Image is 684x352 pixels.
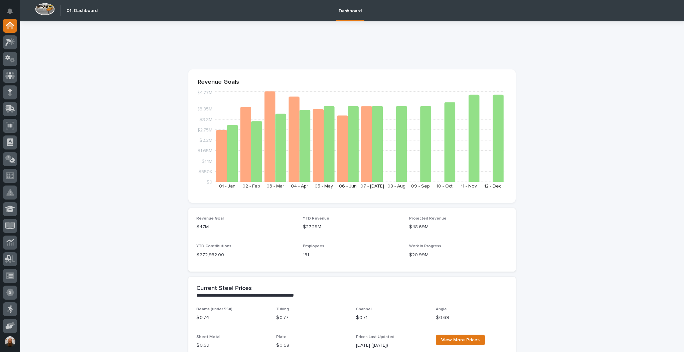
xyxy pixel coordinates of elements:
span: Employees [303,244,324,248]
text: 03 - Mar [267,184,284,189]
text: 04 - Apr [291,184,308,189]
tspan: $4.77M [197,91,212,95]
span: Beams (under 55#) [196,307,232,311]
tspan: $0 [206,180,212,185]
tspan: $550K [198,169,212,174]
text: 11 - Nov [461,184,477,189]
button: users-avatar [3,335,17,349]
span: Plate [276,335,287,339]
p: $ 0.77 [276,314,348,321]
span: Channel [356,307,372,311]
span: Tubing [276,307,289,311]
span: Revenue Goal [196,217,224,221]
tspan: $1.65M [197,149,212,153]
a: View More Prices [436,335,485,345]
tspan: $2.2M [199,138,212,143]
text: 08 - Aug [387,184,405,189]
span: View More Prices [441,338,480,342]
tspan: $2.75M [197,128,212,132]
tspan: $3.3M [199,117,212,122]
p: Revenue Goals [198,79,506,86]
p: $ 0.69 [436,314,508,321]
tspan: $1.1M [202,159,212,164]
h2: 01. Dashboard [66,8,98,14]
h2: Current Steel Prices [196,285,252,292]
p: $ 0.74 [196,314,268,321]
p: $20.99M [409,252,508,259]
span: Work in Progress [409,244,441,248]
text: 07 - [DATE] [360,184,384,189]
text: 06 - Jun [339,184,357,189]
p: $ 272,932.00 [196,252,295,259]
button: Notifications [3,4,17,18]
p: 181 [303,252,401,259]
span: Sheet Metal [196,335,220,339]
span: Prices Last Updated [356,335,394,339]
p: $47M [196,224,295,231]
span: Angle [436,307,447,311]
text: 01 - Jan [219,184,235,189]
p: $ 0.68 [276,342,348,349]
p: $ 0.59 [196,342,268,349]
img: Workspace Logo [35,3,55,15]
text: 02 - Feb [242,184,260,189]
p: $ 0.71 [356,314,428,321]
p: $27.29M [303,224,401,231]
text: 10 - Oct [437,184,453,189]
tspan: $3.85M [197,107,212,112]
text: 12 - Dec [484,184,501,189]
div: Notifications [8,8,17,19]
text: 05 - May [315,184,333,189]
span: YTD Revenue [303,217,329,221]
p: $48.69M [409,224,508,231]
span: Projected Revenue [409,217,447,221]
span: YTD Contributions [196,244,231,248]
p: [DATE] ([DATE]) [356,342,428,349]
text: 09 - Sep [411,184,430,189]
